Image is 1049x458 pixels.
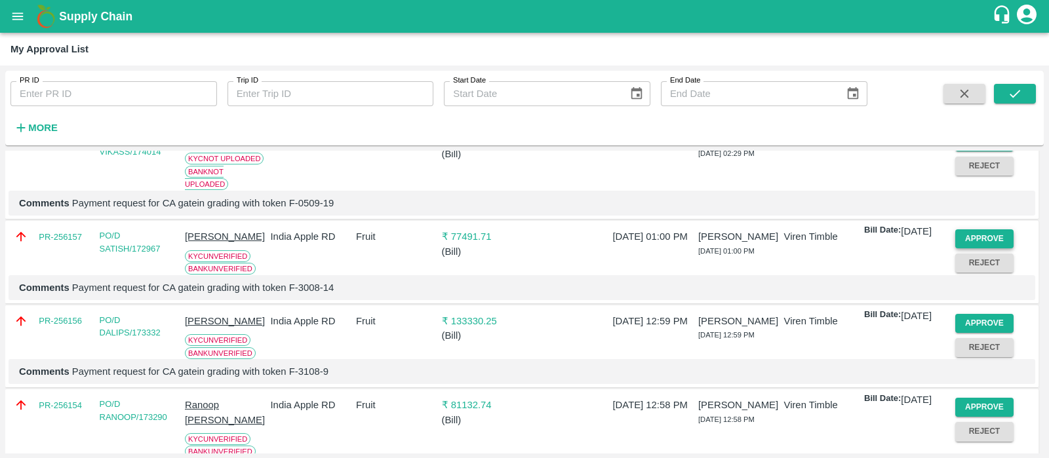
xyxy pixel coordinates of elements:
div: account of current user [1015,3,1039,30]
p: India Apple RD [271,314,351,328]
strong: More [28,123,58,133]
p: Bill Date: [864,392,901,407]
div: My Approval List [10,41,89,58]
p: ₹ 81132.74 [442,398,522,412]
button: Approve [955,398,1014,417]
label: Start Date [453,75,486,86]
span: [DATE] 12:59 PM [698,331,755,339]
p: [DATE] 12:59 PM [613,314,693,328]
a: PR-256156 [39,315,82,328]
b: Comments [19,366,69,377]
p: Bill Date: [864,309,901,323]
p: ( Bill ) [442,244,522,259]
span: KYC Unverified [185,433,250,445]
p: Bill Date: [864,224,901,239]
button: Reject [955,157,1014,176]
p: [DATE] 12:58 PM [613,398,693,412]
p: ( Bill ) [442,147,522,161]
p: ₹ 133330.25 [442,314,522,328]
a: PR-256154 [39,399,82,412]
p: [PERSON_NAME] [698,398,778,412]
span: Bank Unverified [185,263,256,275]
label: Trip ID [237,75,258,86]
p: Payment request for CA gatein grading with token F-3008-14 [19,280,1025,295]
p: [DATE] [901,309,932,323]
p: [PERSON_NAME] [185,314,265,328]
input: Enter PR ID [10,81,217,106]
button: Choose date [624,81,649,106]
span: [DATE] 01:00 PM [698,247,755,255]
div: customer-support [992,5,1015,28]
p: [DATE] [901,392,932,407]
p: Ranoop [PERSON_NAME] [185,398,265,427]
span: [DATE] 12:58 PM [698,415,755,423]
label: End Date [670,75,700,86]
a: Supply Chain [59,7,992,26]
a: PR-256157 [39,231,82,244]
label: PR ID [20,75,39,86]
span: Bank Unverified [185,446,256,457]
p: [DATE] [901,224,932,239]
button: Approve [955,229,1014,248]
p: [PERSON_NAME] [698,314,778,328]
button: More [10,117,61,139]
input: Enter Trip ID [228,81,434,106]
img: logo [33,3,59,29]
a: PO/D SATISH/172967 [100,231,161,254]
p: Fruit [356,229,436,244]
a: PO/D DALIPS/173332 [100,315,161,338]
p: Viren Timble [784,314,864,328]
p: Payment request for CA gatein grading with token F-3108-9 [19,364,1025,379]
a: PO/D VIKASS/174014 [100,134,161,157]
span: Bank Unverified [185,347,256,359]
p: [DATE] 01:00 PM [613,229,693,244]
p: ( Bill ) [442,328,522,343]
b: Supply Chain [59,10,132,23]
p: ₹ 77491.71 [442,229,522,244]
p: India Apple RD [271,229,351,244]
p: Viren Timble [784,398,864,412]
p: [PERSON_NAME] [698,229,778,244]
input: End Date [661,81,835,106]
p: Fruit [356,398,436,412]
button: Reject [955,338,1014,357]
span: Bank Not Uploaded [185,166,228,191]
button: Approve [955,314,1014,333]
p: [PERSON_NAME] [185,229,265,244]
button: open drawer [3,1,33,31]
b: Comments [19,198,69,208]
a: PO/D RANOOP/173290 [100,399,167,422]
p: ( Bill ) [442,413,522,427]
p: India Apple RD [271,398,351,412]
button: Reject [955,422,1014,441]
span: KYC Unverified [185,250,250,262]
span: [DATE] 02:29 PM [698,149,755,157]
p: Fruit [356,314,436,328]
p: Viren Timble [784,229,864,244]
b: Comments [19,282,69,293]
button: Reject [955,254,1014,273]
p: Payment request for CA gatein grading with token F-0509-19 [19,196,1025,210]
button: Choose date [841,81,865,106]
span: KYC Not Uploaded [185,153,264,164]
input: Start Date [444,81,618,106]
span: KYC Unverified [185,334,250,346]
